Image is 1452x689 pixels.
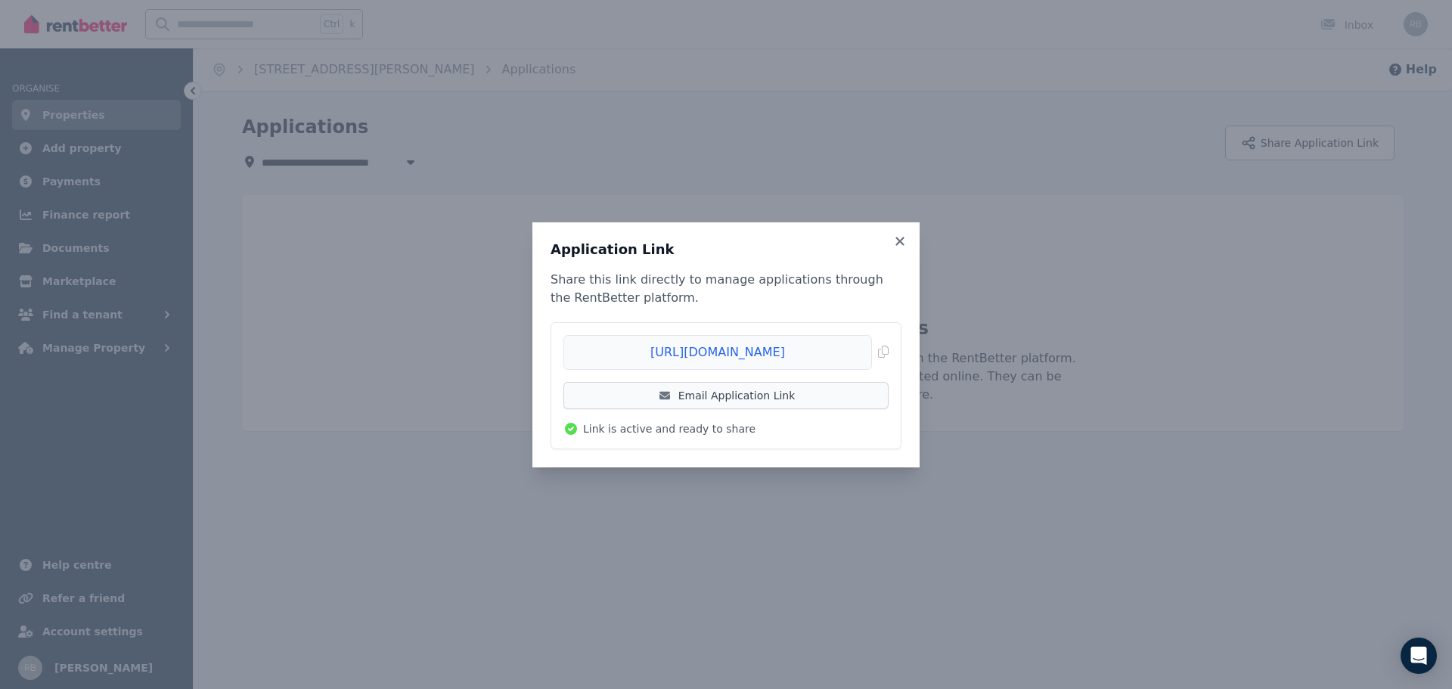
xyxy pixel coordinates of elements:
h3: Application Link [551,241,901,259]
p: Share this link directly to manage applications through the RentBetter platform. [551,271,901,307]
span: Link is active and ready to share [583,421,755,436]
button: [URL][DOMAIN_NAME] [563,335,889,370]
div: Open Intercom Messenger [1401,638,1437,674]
a: Email Application Link [563,382,889,409]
